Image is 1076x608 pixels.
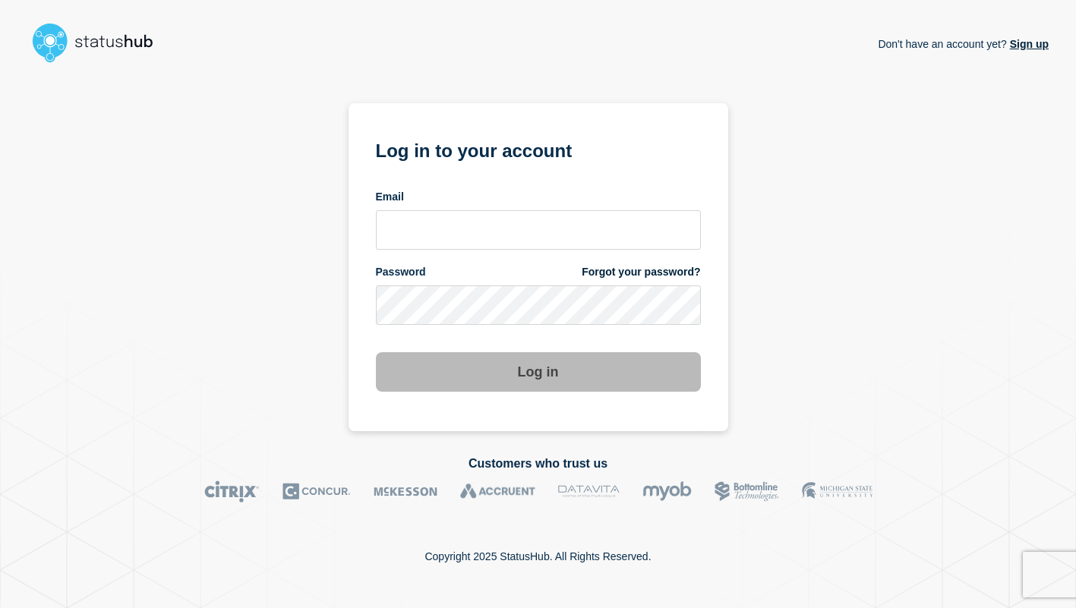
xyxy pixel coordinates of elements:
[27,18,172,67] img: StatusHub logo
[374,480,437,502] img: McKesson logo
[376,190,404,204] span: Email
[802,480,872,502] img: MSU logo
[878,26,1049,62] p: Don't have an account yet?
[376,265,426,279] span: Password
[642,480,692,502] img: myob logo
[282,480,351,502] img: Concur logo
[204,480,260,502] img: Citrix logo
[376,352,701,392] button: Log in
[715,480,779,502] img: Bottomline logo
[376,210,701,250] input: email input
[1007,38,1049,50] a: Sign up
[424,550,651,562] p: Copyright 2025 StatusHub. All Rights Reserved.
[376,285,701,325] input: password input
[376,135,701,163] h1: Log in to your account
[582,265,700,279] a: Forgot your password?
[27,457,1049,471] h2: Customers who trust us
[558,480,620,502] img: DataVita logo
[460,480,535,502] img: Accruent logo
